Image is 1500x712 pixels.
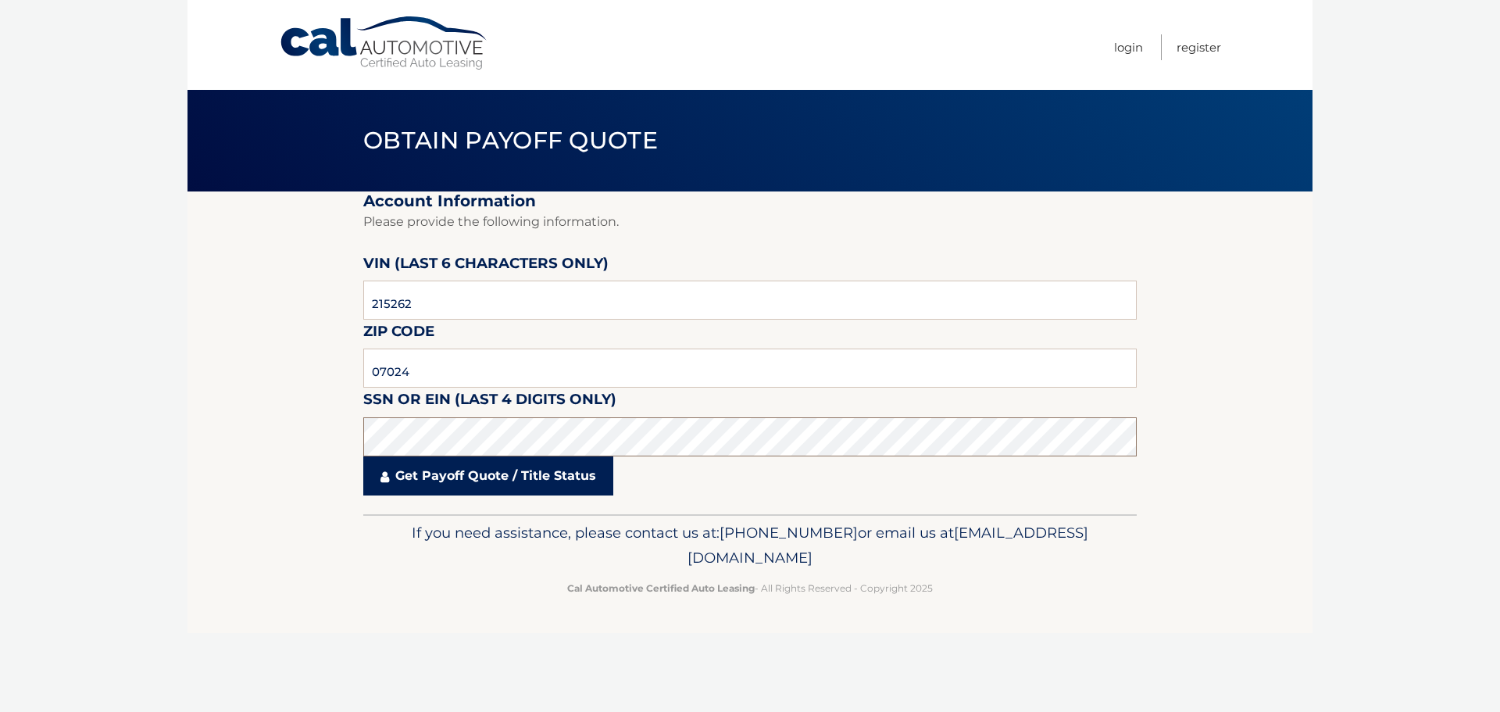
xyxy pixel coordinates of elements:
[363,126,658,155] span: Obtain Payoff Quote
[1114,34,1143,60] a: Login
[1177,34,1221,60] a: Register
[363,388,616,417] label: SSN or EIN (last 4 digits only)
[363,211,1137,233] p: Please provide the following information.
[363,456,613,496] a: Get Payoff Quote / Title Status
[363,320,434,349] label: Zip Code
[363,191,1137,211] h2: Account Information
[373,580,1127,596] p: - All Rights Reserved - Copyright 2025
[279,16,490,71] a: Cal Automotive
[363,252,609,281] label: VIN (last 6 characters only)
[373,521,1127,571] p: If you need assistance, please contact us at: or email us at
[720,524,858,542] span: [PHONE_NUMBER]
[567,582,755,594] strong: Cal Automotive Certified Auto Leasing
